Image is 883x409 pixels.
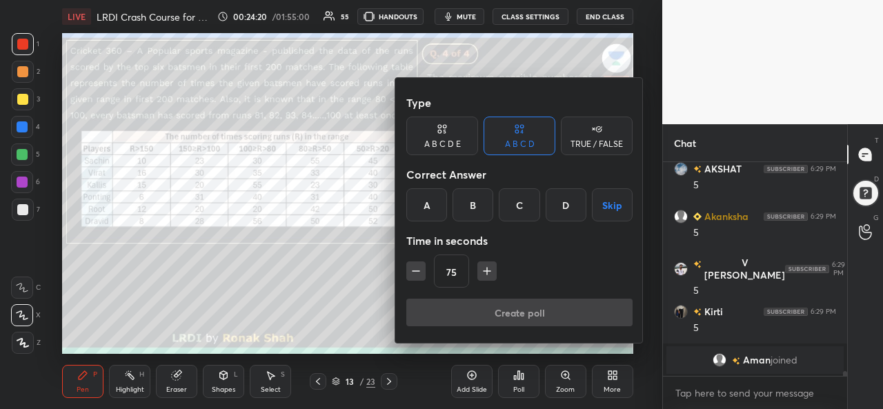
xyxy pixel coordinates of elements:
div: Time in seconds [406,227,633,255]
div: D [546,188,586,221]
div: C [499,188,539,221]
div: A B C D E [424,140,461,148]
div: A B C D [505,140,535,148]
div: A [406,188,447,221]
div: Type [406,89,633,117]
button: Skip [592,188,633,221]
div: Correct Answer [406,161,633,188]
div: B [453,188,493,221]
div: TRUE / FALSE [571,140,623,148]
